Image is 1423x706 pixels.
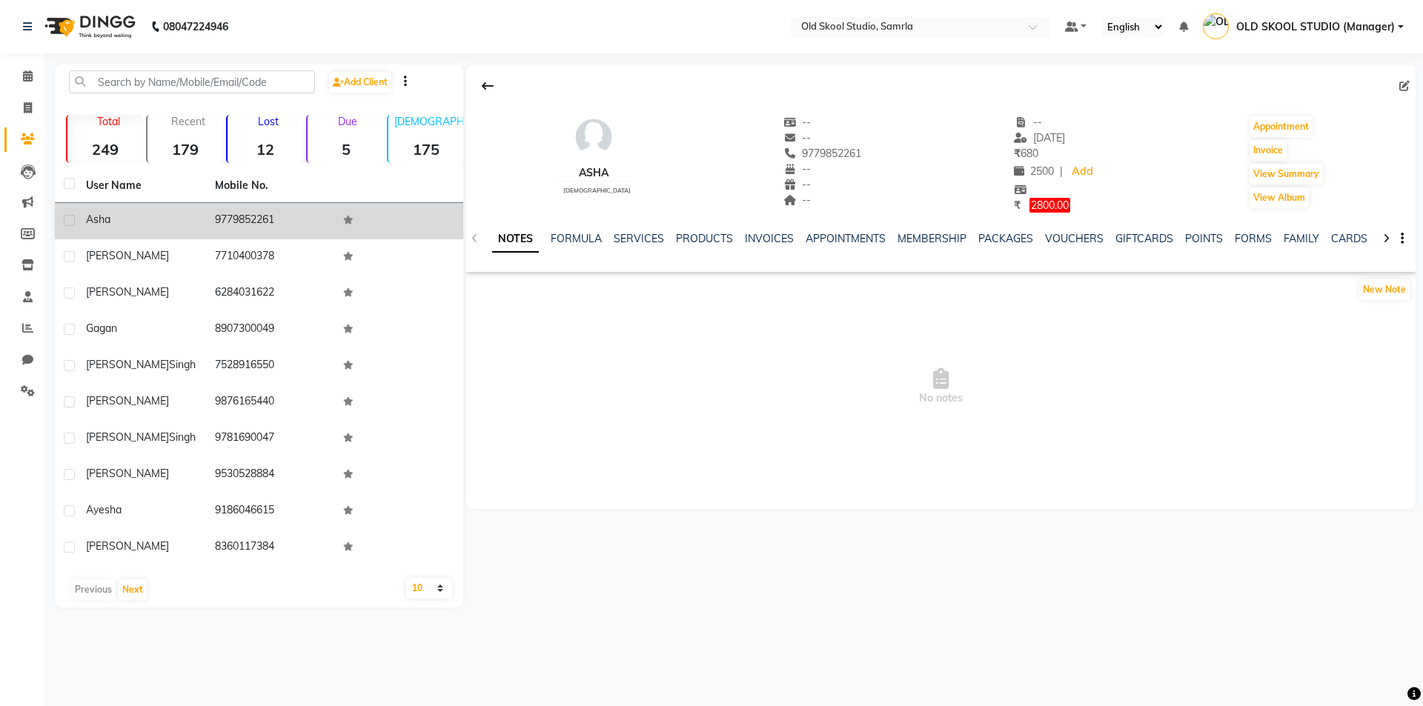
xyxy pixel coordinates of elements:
a: FAMILY [1284,232,1319,245]
button: Invoice [1250,140,1287,161]
span: | [1060,164,1063,179]
span: [PERSON_NAME] [86,249,169,262]
td: 6284031622 [206,276,335,312]
span: 680 [1014,147,1038,160]
a: POINTS [1185,232,1223,245]
img: logo [38,6,139,47]
a: GIFTCARDS [1115,232,1173,245]
span: -- [783,162,812,176]
button: Appointment [1250,116,1313,137]
input: Search by Name/Mobile/Email/Code [69,70,315,93]
span: No notes [466,313,1416,462]
a: FORMULA [551,232,602,245]
span: -- [783,131,812,144]
span: -- [1014,116,1042,129]
th: Mobile No. [206,169,335,203]
span: Asha [86,213,110,226]
a: CARDS [1331,232,1367,245]
a: NOTES [492,226,539,253]
button: New Note [1359,279,1410,300]
strong: 175 [388,140,464,159]
th: User Name [77,169,206,203]
div: Back to Client [472,72,503,100]
td: 9186046615 [206,493,335,530]
p: Due [311,115,383,128]
span: singh [169,430,196,444]
td: 7710400378 [206,239,335,276]
span: 2500 [1014,164,1054,178]
span: ayesha [86,503,122,516]
a: Add Client [329,72,391,93]
td: 8907300049 [206,312,335,348]
span: 9779852261 [783,147,862,160]
span: [PERSON_NAME] [86,394,169,407]
p: Lost [233,115,303,128]
span: ₹ [1014,147,1021,160]
a: PACKAGES [978,232,1033,245]
span: [PERSON_NAME] [86,285,169,299]
strong: 5 [308,140,383,159]
a: MEMBERSHIP [898,232,966,245]
a: SERVICES [614,232,664,245]
td: 9876165440 [206,384,335,421]
button: View Summary [1250,164,1323,184]
button: Next [119,579,147,600]
a: INVOICES [745,232,794,245]
td: 9530528884 [206,457,335,493]
div: Asha [557,165,631,181]
img: OLD SKOOL STUDIO (Manager) [1203,13,1229,39]
span: [PERSON_NAME] [86,467,169,480]
span: -- [783,116,812,129]
img: avatar [571,115,616,159]
span: -- [783,178,812,191]
span: gagan [86,322,117,335]
a: PRODUCTS [676,232,733,245]
button: View Album [1250,187,1309,208]
td: 7528916550 [206,348,335,384]
a: FORMS [1235,232,1272,245]
span: ₹ [1014,199,1021,212]
p: Recent [153,115,223,128]
span: -- [783,193,812,207]
a: VOUCHERS [1045,232,1104,245]
strong: 12 [228,140,303,159]
span: singh [169,358,196,371]
a: Add [1069,161,1095,182]
a: APPOINTMENTS [806,232,886,245]
span: [PERSON_NAME] [86,539,169,553]
td: 8360117384 [206,530,335,566]
span: 2800.00 [1029,198,1070,213]
p: Total [73,115,143,128]
p: [DEMOGRAPHIC_DATA] [394,115,464,128]
td: 9779852261 [206,203,335,239]
span: OLD SKOOL STUDIO (Manager) [1236,19,1395,35]
b: 08047224946 [163,6,228,47]
span: [DATE] [1014,131,1065,144]
td: 9781690047 [206,421,335,457]
span: [PERSON_NAME] [86,430,169,444]
span: [PERSON_NAME] [86,358,169,371]
strong: 249 [67,140,143,159]
span: [DEMOGRAPHIC_DATA] [563,187,631,194]
strong: 179 [147,140,223,159]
